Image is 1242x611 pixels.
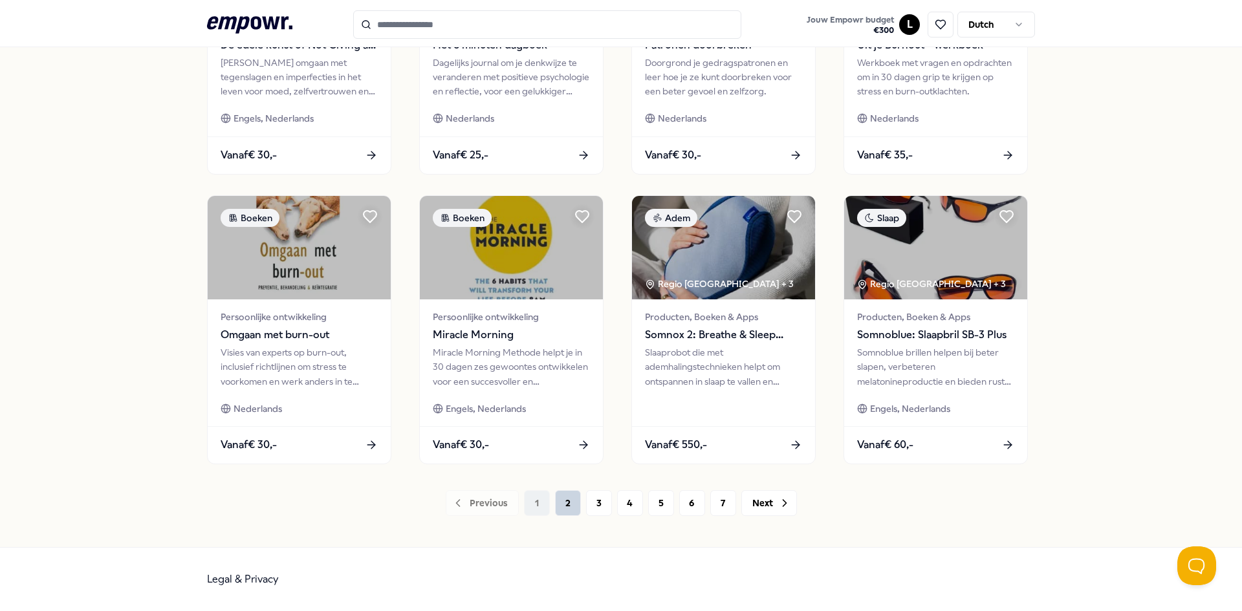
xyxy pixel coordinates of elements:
[844,195,1028,464] a: package imageSlaapRegio [GEOGRAPHIC_DATA] + 3Producten, Boeken & AppsSomnoblue: Slaapbril SB-3 Pl...
[631,195,816,464] a: package imageAdemRegio [GEOGRAPHIC_DATA] + 3Producten, Boeken & AppsSomnox 2: Breathe & Sleep Rob...
[221,147,277,164] span: Vanaf € 30,-
[857,345,1014,389] div: Somnoblue brillen helpen bij beter slapen, verbeteren melatonineproductie en bieden rust aan [MED...
[221,310,378,324] span: Persoonlijke ontwikkeling
[433,327,590,343] span: Miracle Morning
[807,15,894,25] span: Jouw Empowr budget
[645,277,794,291] div: Regio [GEOGRAPHIC_DATA] + 3
[433,147,488,164] span: Vanaf € 25,-
[221,436,277,453] span: Vanaf € 30,-
[807,25,894,36] span: € 300
[645,327,802,343] span: Somnox 2: Breathe & Sleep Robot
[221,56,378,99] div: [PERSON_NAME] omgaan met tegenslagen en imperfecties in het leven voor moed, zelfvertrouwen en ee...
[645,147,701,164] span: Vanaf € 30,-
[586,490,612,516] button: 3
[617,490,643,516] button: 4
[221,345,378,389] div: Visies van experts op burn-out, inclusief richtlijnen om stress te voorkomen en werk anders in te...
[741,490,797,516] button: Next
[801,11,899,38] a: Jouw Empowr budget€300
[433,209,492,227] div: Boeken
[207,195,391,464] a: package imageBoekenPersoonlijke ontwikkelingOmgaan met burn-outVisies van experts op burn-out, in...
[857,327,1014,343] span: Somnoblue: Slaapbril SB-3 Plus
[857,277,1006,291] div: Regio [GEOGRAPHIC_DATA] + 3
[710,490,736,516] button: 7
[658,111,706,125] span: Nederlands
[857,209,906,227] div: Slaap
[234,111,314,125] span: Engels, Nederlands
[844,196,1027,299] img: package image
[632,196,815,299] img: package image
[234,402,282,416] span: Nederlands
[804,12,897,38] button: Jouw Empowr budget€300
[857,310,1014,324] span: Producten, Boeken & Apps
[645,209,697,227] div: Adem
[433,345,590,389] div: Miracle Morning Methode helpt je in 30 dagen zes gewoontes ontwikkelen voor een succesvoller en b...
[648,490,674,516] button: 5
[208,196,391,299] img: package image
[446,402,526,416] span: Engels, Nederlands
[1177,546,1216,585] iframe: Help Scout Beacon - Open
[857,147,913,164] span: Vanaf € 35,-
[645,436,707,453] span: Vanaf € 550,-
[857,436,913,453] span: Vanaf € 60,-
[870,402,950,416] span: Engels, Nederlands
[420,196,603,299] img: package image
[433,310,590,324] span: Persoonlijke ontwikkeling
[857,56,1014,99] div: Werkboek met vragen en opdrachten om in 30 dagen grip te krijgen op stress en burn-outklachten.
[679,490,705,516] button: 6
[221,327,378,343] span: Omgaan met burn-out
[899,14,920,35] button: L
[221,209,279,227] div: Boeken
[645,56,802,99] div: Doorgrond je gedragspatronen en leer hoe je ze kunt doorbreken voor een beter gevoel en zelfzorg.
[446,111,494,125] span: Nederlands
[419,195,604,464] a: package imageBoekenPersoonlijke ontwikkelingMiracle MorningMiracle Morning Methode helpt je in 30...
[555,490,581,516] button: 2
[645,310,802,324] span: Producten, Boeken & Apps
[433,436,489,453] span: Vanaf € 30,-
[353,10,741,39] input: Search for products, categories or subcategories
[207,573,279,585] a: Legal & Privacy
[870,111,919,125] span: Nederlands
[645,345,802,389] div: Slaaprobot die met ademhalingstechnieken helpt om ontspannen in slaap te vallen en verfrist wakke...
[433,56,590,99] div: Dagelijks journal om je denkwijze te veranderen met positieve psychologie en reflectie, voor een ...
